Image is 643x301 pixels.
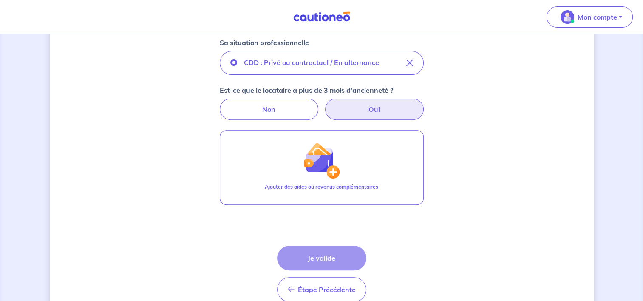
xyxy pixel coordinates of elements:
[547,6,633,28] button: illu_account_valid_menu.svgMon compte
[265,183,378,191] p: Ajouter des aides ou revenus complémentaires
[298,285,356,294] span: Étape Précédente
[290,11,354,22] img: Cautioneo
[220,37,309,48] p: Sa situation professionnelle
[220,86,393,94] strong: Est-ce que le locataire a plus de 3 mois d'ancienneté ?
[220,130,424,205] button: illu_wallet.svgAjouter des aides ou revenus complémentaires
[561,10,574,24] img: illu_account_valid_menu.svg
[325,99,424,120] label: Oui
[303,142,340,179] img: illu_wallet.svg
[220,99,318,120] label: Non
[244,57,379,68] p: CDD : Privé ou contractuel / En alternance
[220,51,424,75] button: CDD : Privé ou contractuel / En alternance
[578,12,617,22] p: Mon compte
